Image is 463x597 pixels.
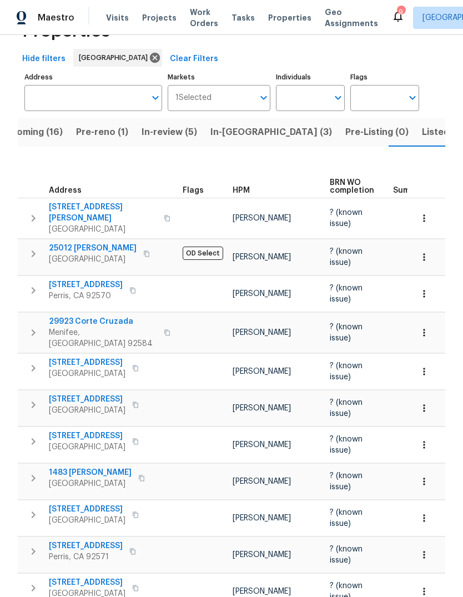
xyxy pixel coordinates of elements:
span: [GEOGRAPHIC_DATA] [49,442,125,453]
span: [STREET_ADDRESS] [49,577,125,588]
span: 29923 Corte Cruzada [49,316,157,327]
span: [PERSON_NAME] [233,404,291,412]
div: 9 [397,7,405,18]
label: Flags [350,74,419,81]
span: [STREET_ADDRESS][PERSON_NAME] [49,202,157,224]
span: Clear Filters [170,52,218,66]
span: [GEOGRAPHIC_DATA] [49,254,137,265]
span: [PERSON_NAME] [233,329,291,337]
span: Properties [22,26,110,37]
span: [STREET_ADDRESS] [49,357,125,368]
span: In-review (5) [142,124,197,140]
span: Projects [142,12,177,23]
span: [STREET_ADDRESS] [49,540,123,551]
span: [GEOGRAPHIC_DATA] [49,224,157,235]
span: ? (known issue) [330,509,363,528]
span: Maestro [38,12,74,23]
label: Individuals [276,74,345,81]
span: [PERSON_NAME] [233,478,291,485]
button: Open [405,90,420,106]
span: [PERSON_NAME] [233,368,291,375]
span: [STREET_ADDRESS] [49,504,125,515]
span: In-[GEOGRAPHIC_DATA] (3) [210,124,332,140]
span: ? (known issue) [330,545,363,564]
span: ? (known issue) [330,323,363,342]
span: ? (known issue) [330,435,363,454]
button: Open [256,90,271,106]
div: [GEOGRAPHIC_DATA] [73,49,162,67]
span: Menifee, [GEOGRAPHIC_DATA] 92584 [49,327,157,349]
span: [GEOGRAPHIC_DATA] [79,52,152,63]
button: Open [330,90,346,106]
span: Work Orders [190,7,218,29]
span: Pre-Listing (0) [345,124,409,140]
span: Hide filters [22,52,66,66]
button: Hide filters [18,49,70,69]
span: Summary [393,187,429,194]
span: [GEOGRAPHIC_DATA] [49,405,125,416]
label: Markets [168,74,271,81]
span: ? (known issue) [330,248,363,267]
span: [STREET_ADDRESS] [49,394,125,405]
span: [GEOGRAPHIC_DATA] [49,478,132,489]
span: Geo Assignments [325,7,378,29]
span: [PERSON_NAME] [233,441,291,449]
span: ? (known issue) [330,284,363,303]
span: [GEOGRAPHIC_DATA] [49,368,125,379]
span: [STREET_ADDRESS] [49,430,125,442]
span: Address [49,187,82,194]
span: ? (known issue) [330,362,363,381]
span: Perris, CA 92571 [49,551,123,563]
span: Tasks [231,14,255,22]
span: Visits [106,12,129,23]
span: [PERSON_NAME] [233,551,291,559]
span: 25012 [PERSON_NAME] [49,243,137,254]
span: Properties [268,12,311,23]
span: HPM [233,187,250,194]
span: ? (known issue) [330,209,363,228]
span: [PERSON_NAME] [233,214,291,222]
span: 1 Selected [175,93,212,103]
button: Open [148,90,163,106]
button: Clear Filters [165,49,223,69]
span: [STREET_ADDRESS] [49,279,123,290]
span: Perris, CA 92570 [49,290,123,302]
span: [PERSON_NAME] [233,253,291,261]
span: ? (known issue) [330,472,363,491]
span: Pre-reno (1) [76,124,128,140]
label: Address [24,74,162,81]
span: [GEOGRAPHIC_DATA] [49,515,125,526]
span: Flags [183,187,204,194]
span: OD Select [183,247,223,260]
span: [PERSON_NAME] [233,290,291,298]
span: ? (known issue) [330,399,363,418]
span: [PERSON_NAME] [233,588,291,595]
span: 1483 [PERSON_NAME] [49,467,132,478]
span: [PERSON_NAME] [233,514,291,522]
span: BRN WO completion [330,179,374,194]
